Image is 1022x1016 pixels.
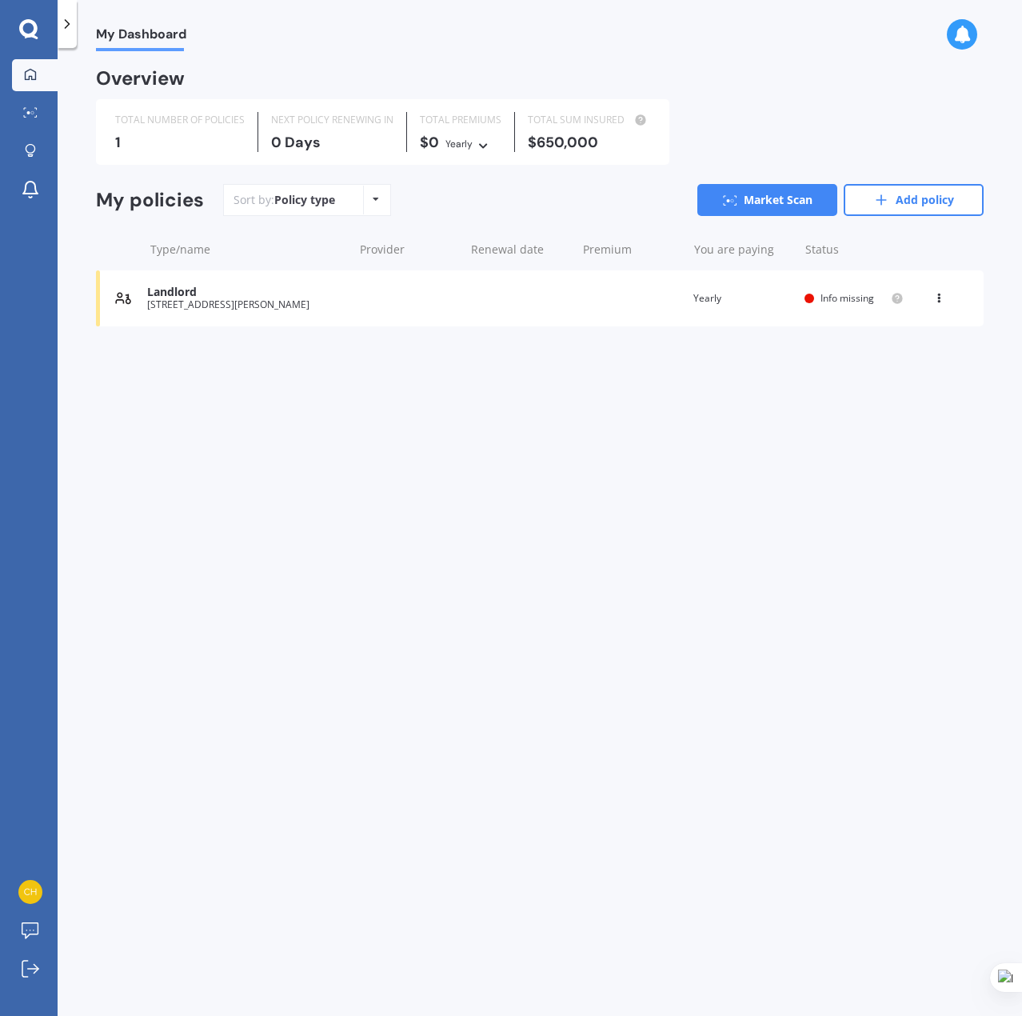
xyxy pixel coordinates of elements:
div: TOTAL NUMBER OF POLICIES [115,112,245,128]
div: $0 [420,134,501,152]
div: Premium [583,242,681,258]
div: TOTAL SUM INSURED [528,112,650,128]
div: My policies [96,189,204,212]
div: Overview [96,70,185,86]
img: fd87a5b74b41a20b244566040a83ae21 [18,880,42,904]
div: $650,000 [528,134,650,150]
div: Renewal date [471,242,569,258]
div: Status [805,242,904,258]
div: NEXT POLICY RENEWING IN [271,112,393,128]
span: My Dashboard [96,26,186,48]
a: Market Scan [697,184,837,216]
div: 0 Days [271,134,393,150]
div: Sort by: [234,192,335,208]
div: Yearly [693,290,792,306]
div: [STREET_ADDRESS][PERSON_NAME] [147,299,345,310]
img: Landlord [115,290,131,306]
div: 1 [115,134,245,150]
div: Landlord [147,286,345,299]
div: Type/name [150,242,347,258]
div: You are paying [694,242,792,258]
a: Add policy [844,184,984,216]
div: Provider [360,242,458,258]
span: Info missing [820,291,874,305]
div: Policy type [274,192,335,208]
div: TOTAL PREMIUMS [420,112,501,128]
div: Yearly [445,136,473,152]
